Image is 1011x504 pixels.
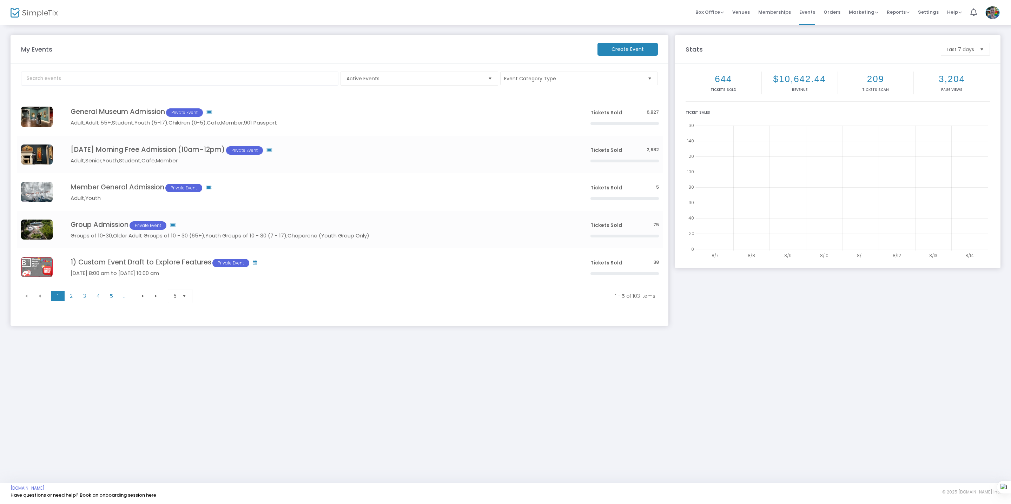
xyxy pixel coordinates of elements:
span: Go to the last page [150,291,163,301]
h4: Group Admission [71,221,569,230]
text: 8/9 [784,253,792,258]
text: 8/8 [748,253,755,258]
button: Select [179,289,189,303]
span: Tickets Sold [590,222,622,229]
h4: 1) Custom Event Draft to Explore Features [71,258,569,267]
text: 8/11 [857,253,864,258]
span: © 2025 [DOMAIN_NAME] Inc. [942,489,1000,495]
h2: 3,204 [915,74,989,85]
img: IMG2935.jpeg [21,145,53,164]
span: Last 7 days [947,46,974,53]
text: 8/10 [820,253,828,258]
h2: 644 [687,74,760,85]
text: 0 [691,246,694,252]
div: Ticket Sales [686,110,990,115]
span: Page 3 [78,291,91,301]
text: 40 [688,215,694,221]
text: 60 [688,200,694,206]
text: 100 [687,169,694,175]
span: Events [799,3,815,21]
p: Tickets Scan [839,87,912,92]
span: Private Event [226,146,263,155]
p: Revenue [763,87,836,92]
text: 8/14 [965,253,974,258]
button: Select [977,43,987,55]
span: Page 4 [91,291,105,301]
img: IMG8039.JPG [21,107,53,127]
h4: General Museum Admission [71,108,569,117]
span: Private Event [130,221,166,230]
m-panel-title: My Events [18,45,594,54]
text: 160 [687,122,694,128]
text: 20 [689,230,694,236]
span: 5 [656,184,659,191]
img: 638876708666704279Untitleddesign.png [21,257,53,277]
div: Data table [17,98,663,286]
span: 75 [653,222,659,228]
span: Help [947,9,962,15]
span: Tickets Sold [590,147,622,154]
text: 140 [687,138,694,144]
button: Select [485,72,495,85]
span: Tickets Sold [590,184,622,191]
span: Go to the next page [140,293,146,299]
span: Orders [824,3,840,21]
h5: Groups of 10-30,Older Adult Groups of 10 - 30 (65+),Youth Groups of 10 - 30 (7 - 17),Chaperone (Y... [71,233,569,239]
h5: Adult,Youth [71,195,569,201]
p: Tickets sold [687,87,760,92]
text: 8/13 [929,253,937,258]
h4: Member General Admission [71,183,569,192]
span: Settings [918,3,939,21]
a: [DOMAIN_NAME] [11,485,45,491]
span: 2,982 [647,147,659,153]
h5: Adult,Adult 55+,Student,Youth (5-17),Children (0-5),Cafe,Member,901 Passport [71,120,569,126]
h2: $10,642.44 [763,74,836,85]
span: Box Office [695,9,724,15]
m-button: Create Event [597,43,658,56]
span: Private Event [166,108,203,117]
a: Have questions or need help? Book an onboarding session here [11,492,156,498]
span: Private Event [212,259,249,267]
span: Marketing [849,9,878,15]
span: Private Event [165,184,202,192]
span: Page 2 [65,291,78,301]
span: Page 5 [105,291,118,301]
span: Reports [887,9,910,15]
span: Tickets Sold [590,259,622,266]
span: Page 6 [118,291,131,301]
span: Go to the next page [136,291,150,301]
span: Go to the last page [153,293,159,299]
span: Venues [732,3,750,21]
text: 8/12 [893,253,901,258]
input: Search events [21,72,338,86]
span: 5 [174,293,177,300]
h4: [DATE] Morning Free Admission (10am-12pm) [71,146,569,155]
span: Memberships [758,3,791,21]
span: Tickets Sold [590,109,622,116]
text: 80 [688,184,694,190]
m-panel-title: Stats [682,45,937,54]
kendo-pager-info: 1 - 5 of 103 items [205,293,655,300]
text: 8/7 [712,253,718,258]
img: 638458607791013569.png [21,182,53,202]
text: 120 [687,153,694,159]
h2: 209 [839,74,912,85]
span: 38 [653,259,659,266]
h5: [DATE] 8:00 am to [DATE] 10:00 am [71,270,569,276]
h5: Adult,Senior,Youth,Student,Cafe,Member [71,157,569,164]
p: Page Views [915,87,989,92]
span: Page 1 [51,291,65,301]
span: Active Events [346,75,482,82]
img: 3612310542560746538410739066308117450622664n.jpg [21,220,53,240]
span: 6,827 [647,109,659,116]
button: Event Category Type [500,72,658,85]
